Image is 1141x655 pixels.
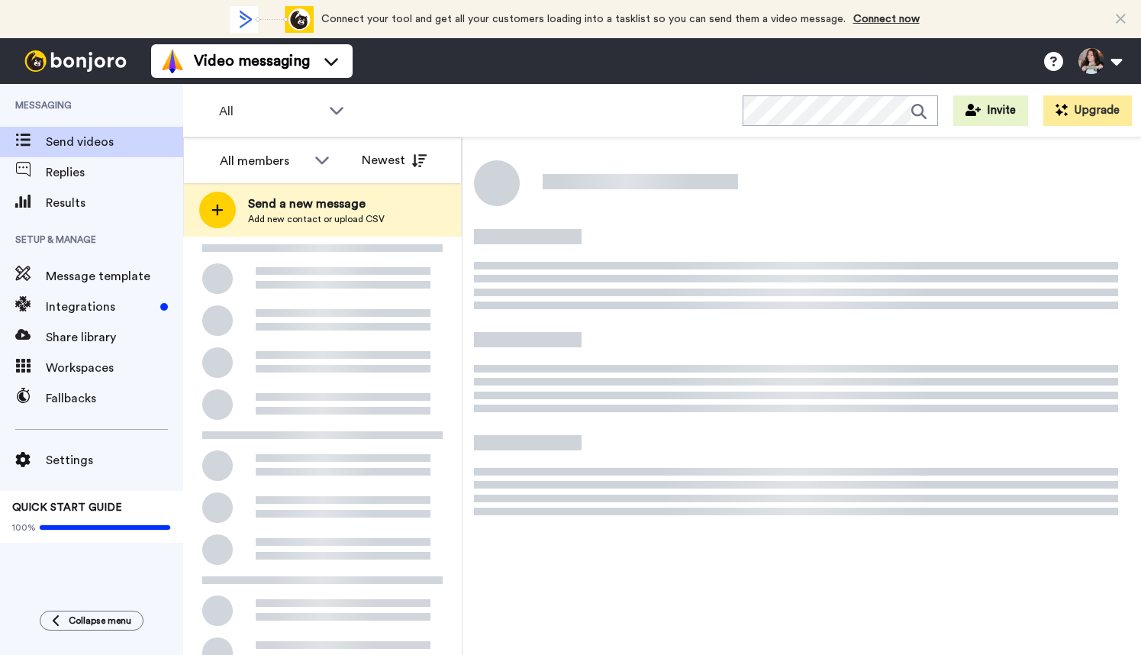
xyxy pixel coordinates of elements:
span: 100% [12,521,36,534]
span: Send a new message [248,195,385,213]
span: Fallbacks [46,389,183,408]
button: Upgrade [1043,95,1132,126]
span: Send videos [46,133,183,151]
span: Connect your tool and get all your customers loading into a tasklist so you can send them a video... [321,14,846,24]
button: Invite [953,95,1028,126]
button: Collapse menu [40,611,143,631]
div: animation [230,6,314,33]
span: Share library [46,328,183,347]
span: Settings [46,451,183,469]
img: vm-color.svg [160,49,185,73]
span: Collapse menu [69,615,131,627]
a: Connect now [853,14,920,24]
div: All members [220,152,307,170]
span: Video messaging [194,50,310,72]
img: bj-logo-header-white.svg [18,50,133,72]
span: QUICK START GUIDE [12,502,122,513]
button: Newest [350,145,438,176]
span: Results [46,194,183,212]
span: Integrations [46,298,154,316]
span: Replies [46,163,183,182]
span: Workspaces [46,359,183,377]
span: Add new contact or upload CSV [248,213,385,225]
span: Message template [46,267,183,286]
span: All [219,102,321,121]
